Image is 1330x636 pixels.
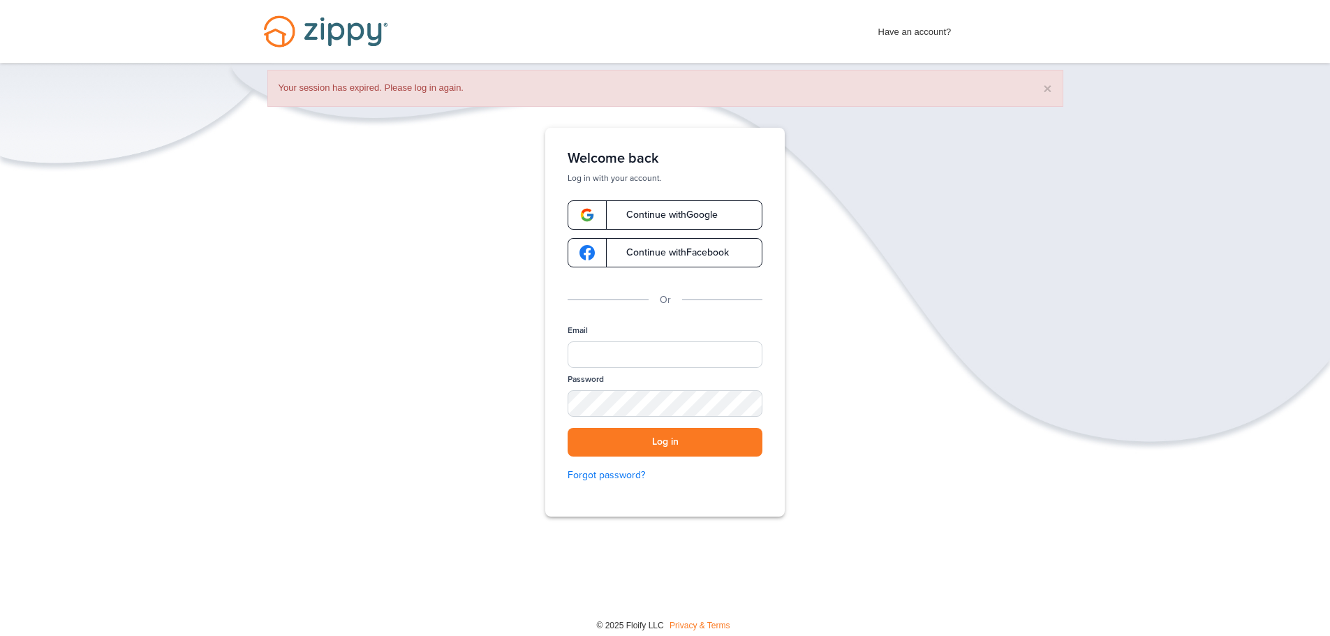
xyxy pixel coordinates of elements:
[568,200,762,230] a: google-logoContinue withGoogle
[568,150,762,167] h1: Welcome back
[670,621,730,630] a: Privacy & Terms
[568,172,762,184] p: Log in with your account.
[660,293,671,308] p: Or
[568,238,762,267] a: google-logoContinue withFacebook
[568,428,762,457] button: Log in
[612,248,729,258] span: Continue with Facebook
[568,325,588,337] label: Email
[568,390,762,417] input: Password
[1043,81,1051,96] button: ×
[878,17,952,40] span: Have an account?
[568,341,762,368] input: Email
[568,468,762,483] a: Forgot password?
[612,210,718,220] span: Continue with Google
[579,207,595,223] img: google-logo
[568,374,604,385] label: Password
[579,245,595,260] img: google-logo
[267,70,1063,107] div: Your session has expired. Please log in again.
[596,621,663,630] span: © 2025 Floify LLC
